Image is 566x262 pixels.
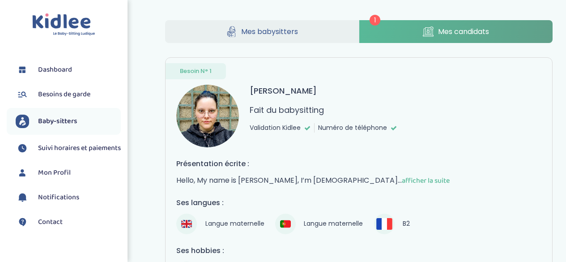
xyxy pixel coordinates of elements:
h4: Ses langues : [176,197,541,208]
a: Mon Profil [16,166,121,180]
a: Contact [16,215,121,229]
a: Notifications [16,191,121,204]
img: Portugais [280,219,291,229]
p: Hello, My name is [PERSON_NAME], I’m [DEMOGRAPHIC_DATA]... [176,175,541,186]
img: profil.svg [16,166,29,180]
img: besoin.svg [16,88,29,101]
h3: [PERSON_NAME] [250,85,317,97]
a: Mes candidats [359,20,553,43]
span: Mes babysitters [241,26,298,37]
img: dashboard.svg [16,63,29,77]
span: Contact [38,217,63,228]
span: Besoin N° 1 [180,67,212,76]
span: Mes candidats [438,26,489,37]
span: Baby-sitters [38,116,77,127]
a: Dashboard [16,63,121,77]
img: suivihoraire.svg [16,142,29,155]
h4: Présentation écrite : [176,158,541,169]
span: Suivi horaires et paiements [38,143,121,154]
span: Validation Kidlee [250,123,301,133]
p: Fait du babysitting [250,104,324,116]
span: Langue maternelle [300,218,367,230]
span: Mon Profil [38,168,71,178]
img: avatar [176,85,239,147]
img: babysitters.svg [16,115,29,128]
img: Anglais [181,219,192,229]
span: afficher la suite [402,175,450,186]
span: Dashboard [38,64,72,75]
img: Français [376,218,392,229]
a: Mes babysitters [165,20,358,43]
span: Notifications [38,192,79,203]
img: contact.svg [16,215,29,229]
a: Baby-sitters [16,115,121,128]
span: Besoins de garde [38,89,90,100]
img: logo.svg [32,13,95,36]
span: Langue maternelle [201,218,268,230]
span: B2 [399,218,414,230]
img: notification.svg [16,191,29,204]
span: Numéro de téléphone [318,123,387,133]
h4: Ses hobbies : [176,245,541,256]
a: Besoins de garde [16,88,121,101]
span: 1 [370,15,380,26]
a: Suivi horaires et paiements [16,142,121,155]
